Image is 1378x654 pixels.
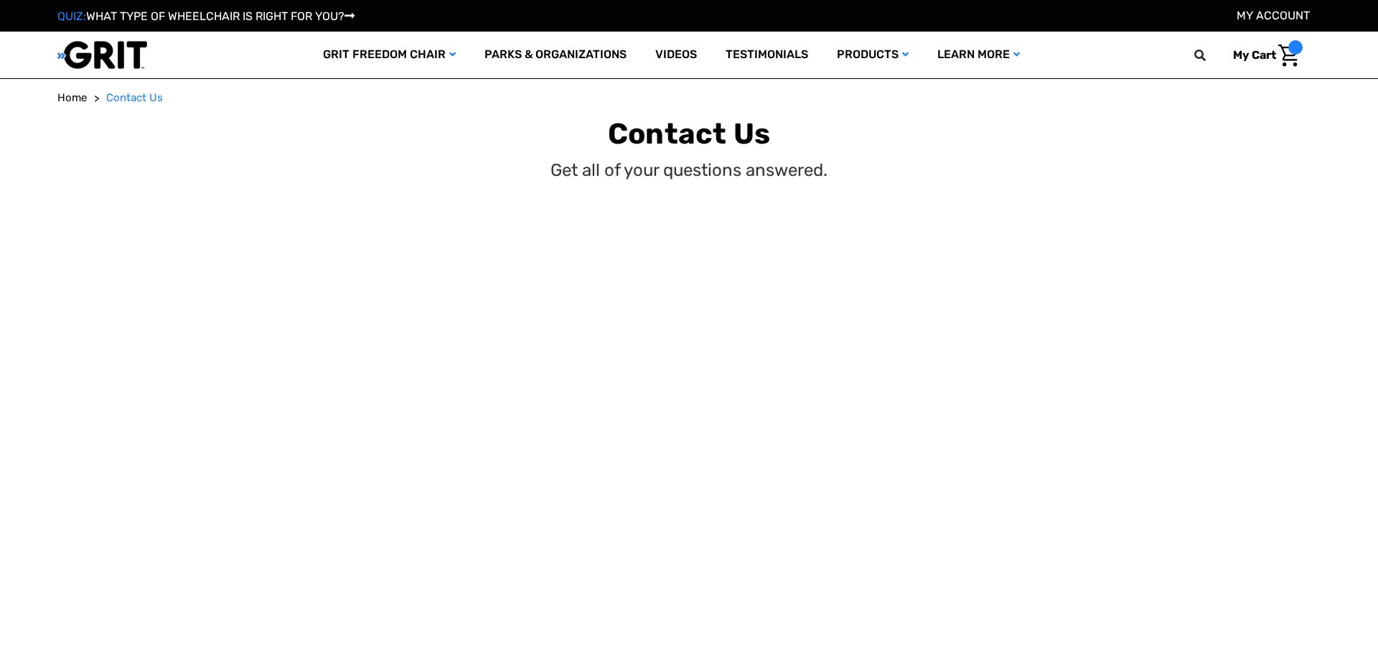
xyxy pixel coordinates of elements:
img: GRIT All-Terrain Wheelchair and Mobility Equipment [57,40,147,70]
a: Cart with 0 items [1222,40,1303,70]
span: My Cart [1233,48,1276,62]
a: Products [822,32,923,78]
span: Home [57,91,87,104]
nav: Breadcrumb [57,90,1321,106]
a: Contact Us [106,90,163,106]
a: Account [1237,9,1310,22]
span: Contact Us [106,91,163,104]
img: Cart [1278,45,1299,67]
a: QUIZ:WHAT TYPE OF WHEELCHAIR IS RIGHT FOR YOU? [57,9,355,23]
a: Testimonials [711,32,822,78]
a: Parks & Organizations [470,32,641,78]
a: Learn More [923,32,1034,78]
input: Search [1201,40,1222,70]
span: QUIZ: [57,9,86,23]
a: Videos [641,32,711,78]
a: Home [57,90,87,106]
p: Get all of your questions answered. [550,157,828,183]
b: Contact Us [608,117,771,151]
a: GRIT Freedom Chair [309,32,470,78]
